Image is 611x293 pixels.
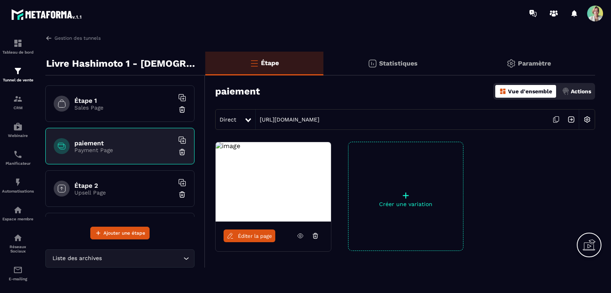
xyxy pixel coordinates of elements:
a: [URL][DOMAIN_NAME] [256,116,319,123]
button: Ajouter une étape [90,227,150,239]
p: Tunnel de vente [2,78,34,82]
img: image [216,142,240,150]
h3: paiement [215,86,260,97]
p: Upsell Page [74,189,174,196]
p: Tableau de bord [2,50,34,54]
p: Livre Hashimoto 1 - [DEMOGRAPHIC_DATA] suppléments - Stop Hashimoto [46,56,199,71]
a: Gestion des tunnels [45,35,101,42]
img: setting-gr.5f69749f.svg [506,59,516,68]
img: trash [178,148,186,156]
h6: paiement [74,139,174,147]
img: automations [13,122,23,131]
img: setting-w.858f3a88.svg [580,112,595,127]
a: social-networksocial-networkRéseaux Sociaux [2,227,34,259]
img: arrow [45,35,53,42]
a: formationformationCRM [2,88,34,116]
p: Webinaire [2,133,34,138]
p: Étape [261,59,279,67]
img: automations [13,205,23,215]
img: formation [13,94,23,104]
img: social-network [13,233,23,243]
a: formationformationTunnel de vente [2,60,34,88]
p: E-mailing [2,277,34,281]
p: + [348,190,463,201]
a: Éditer la page [224,229,275,242]
img: formation [13,39,23,48]
img: stats.20deebd0.svg [368,59,377,68]
img: scheduler [13,150,23,159]
p: Sales Page [74,104,174,111]
p: Vue d'ensemble [508,88,552,94]
span: Éditer la page [238,233,272,239]
h6: Étape 1 [74,97,174,104]
h6: Étape 2 [74,182,174,189]
p: Espace membre [2,217,34,221]
p: Payment Page [74,147,174,153]
p: Paramètre [518,60,551,67]
p: Actions [571,88,591,94]
img: email [13,265,23,275]
p: Statistiques [379,60,418,67]
a: emailemailE-mailing [2,259,34,287]
p: Réseaux Sociaux [2,245,34,253]
img: dashboard-orange.40269519.svg [499,88,506,95]
a: automationsautomationsAutomatisations [2,172,34,199]
img: formation [13,66,23,76]
div: Search for option [45,249,195,268]
a: formationformationTableau de bord [2,33,34,60]
img: trash [178,106,186,114]
img: actions.d6e523a2.png [562,88,569,95]
img: bars-o.4a397970.svg [249,58,259,68]
p: Planificateur [2,161,34,166]
span: Ajouter une étape [103,229,145,237]
span: Liste des archives [51,254,103,263]
a: automationsautomationsEspace membre [2,199,34,227]
img: trash [178,191,186,199]
span: Direct [220,116,236,123]
img: arrow-next.bcc2205e.svg [564,112,579,127]
a: schedulerschedulerPlanificateur [2,144,34,172]
a: automationsautomationsWebinaire [2,116,34,144]
p: Automatisations [2,189,34,193]
p: Créer une variation [348,201,463,207]
input: Search for option [103,254,181,263]
img: logo [11,7,83,21]
p: CRM [2,106,34,110]
img: automations [13,177,23,187]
